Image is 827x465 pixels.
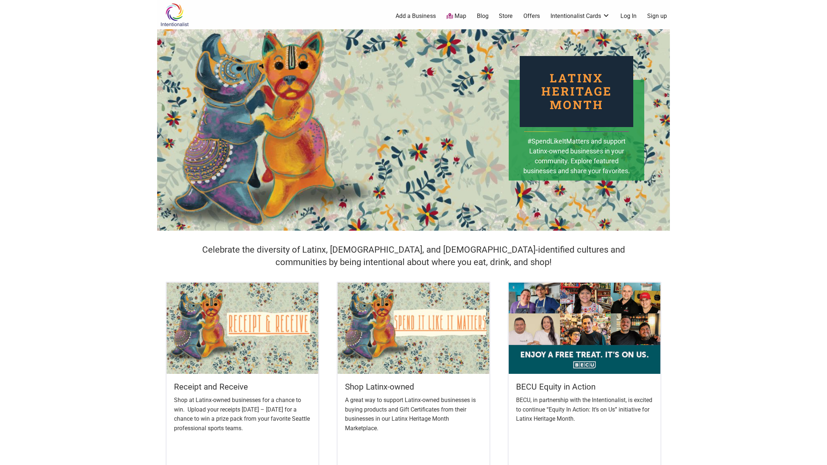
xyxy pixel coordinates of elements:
[345,395,482,433] p: A great way to support Latinx-owned businesses is buying products and Gift Certificates from thei...
[516,395,653,424] p: BECU, in partnership with the Intentionalist, is excited to continue “Equity In Action: It’s on U...
[446,12,466,21] a: Map
[157,3,192,27] img: Intentionalist
[183,244,644,268] h4: Celebrate the diversity of Latinx, [DEMOGRAPHIC_DATA], and [DEMOGRAPHIC_DATA]-identified cultures...
[499,12,513,20] a: Store
[167,283,318,373] img: Latinx Heritage Month - Receipt & Receive
[338,283,489,373] img: Latinx Heritage Month - Spend Like It Matters
[620,12,637,20] a: Log In
[523,12,540,20] a: Offers
[523,136,630,186] div: #SpendLikeItMatters and support Latinx-owned businesses in your community. Explore featured busin...
[550,12,610,20] a: Intentionalist Cards
[396,12,436,20] a: Add a Business
[516,381,653,393] h5: BECU Equity in Action
[520,56,633,127] div: Latinx Heritage Month
[477,12,489,20] a: Blog
[345,381,482,393] h5: Shop Latinx-owned
[174,381,311,393] h5: Receipt and Receive
[174,395,311,433] p: Shop at Latinx-owned businesses for a chance to win. Upload your receipts [DATE] – [DATE] for a c...
[509,283,660,373] img: Latinx Heritage Month
[647,12,667,20] a: Sign up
